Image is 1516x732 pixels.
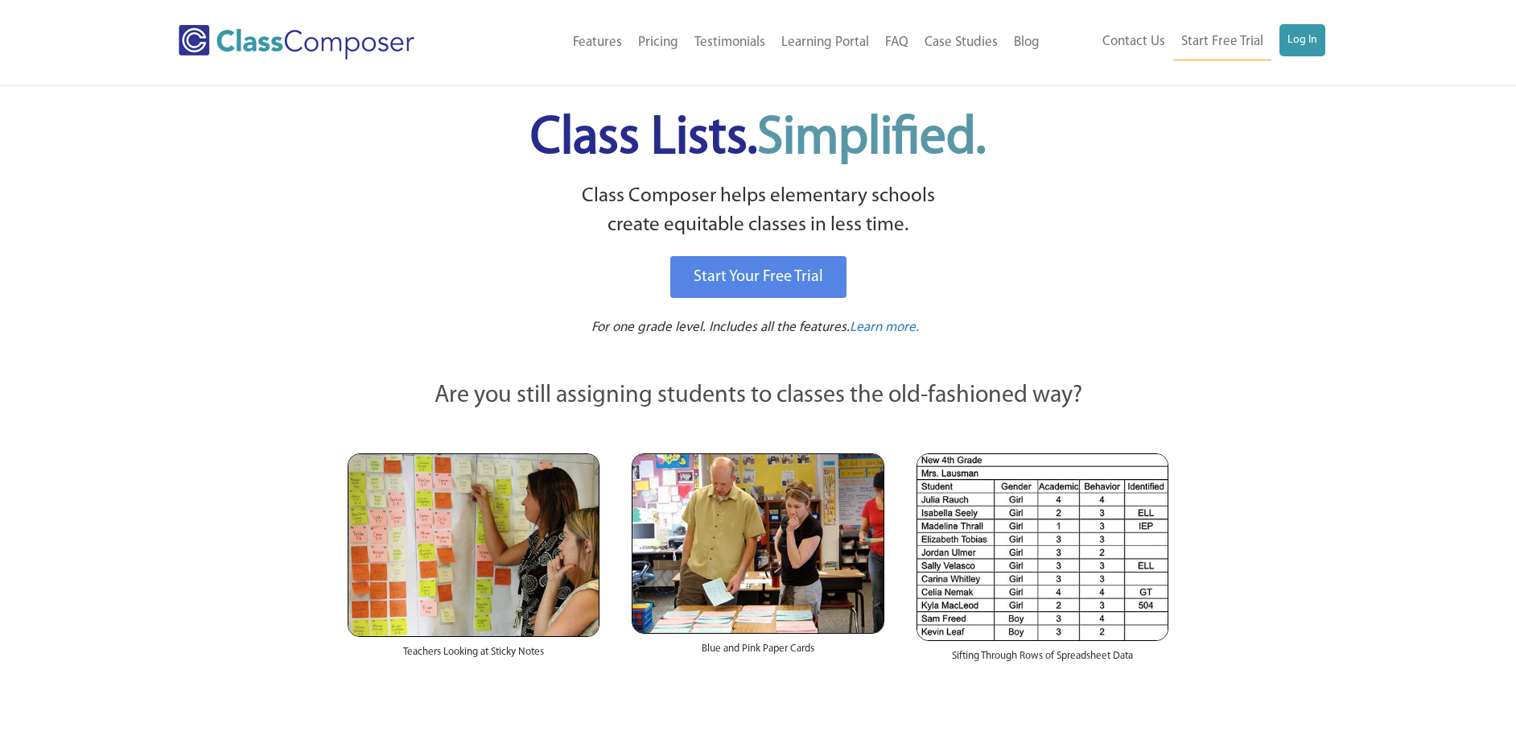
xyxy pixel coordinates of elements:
a: Blog [1006,25,1048,60]
a: Learn more. [850,318,919,338]
a: Start Your Free Trial [670,256,847,298]
a: Contact Us [1094,24,1173,60]
a: Learning Portal [773,25,877,60]
p: Class Composer helps elementary schools create equitable classes in less time. [345,182,1171,241]
nav: Header Menu [1048,24,1325,60]
span: Learn more. [850,321,919,334]
img: Class Composer [179,25,414,60]
span: Start Your Free Trial [694,269,823,285]
p: Are you still assigning students to classes the old-fashioned way? [348,378,1168,414]
a: Features [565,25,630,60]
nav: Header Menu [480,25,1048,60]
div: Sifting Through Rows of Spreadsheet Data [917,641,1168,680]
img: Teachers Looking at Sticky Notes [348,453,599,637]
span: Class Lists. [530,113,986,165]
a: Log In [1279,24,1325,56]
span: Simplified. [757,113,986,165]
a: Start Free Trial [1173,24,1271,60]
a: Case Studies [917,25,1006,60]
span: For one grade level. Includes all the features. [591,321,850,334]
a: Testimonials [686,25,773,60]
img: Blue and Pink Paper Cards [632,453,884,633]
div: Teachers Looking at Sticky Notes [348,637,599,676]
a: Pricing [630,25,686,60]
div: Blue and Pink Paper Cards [632,634,884,672]
a: FAQ [877,25,917,60]
img: Spreadsheets [917,453,1168,641]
